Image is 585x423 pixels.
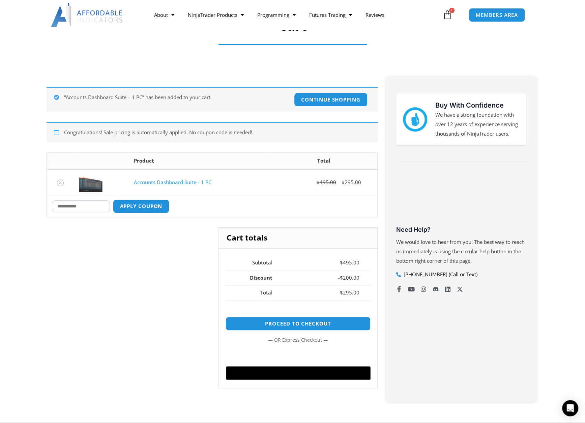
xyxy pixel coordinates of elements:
[476,12,518,18] span: MEMBERS AREA
[317,179,336,186] bdi: 495.00
[340,259,343,266] span: $
[47,122,378,142] div: Congratulations! Sale pricing is automatically applied. No coupon code is needed!
[340,289,359,296] bdi: 295.00
[128,153,270,169] th: Product
[181,7,250,23] a: NinjaTrader Products
[250,7,302,23] a: Programming
[396,173,526,224] iframe: Customer reviews powered by Trustpilot
[433,5,462,25] a: 1
[226,308,370,314] iframe: PayPal Message 1
[57,179,64,186] a: Remove Accounts Dashboard Suite - 1 PC from cart
[113,199,170,213] button: Apply coupon
[219,228,377,249] h2: Cart totals
[340,274,343,281] span: $
[403,107,427,132] img: mark thumbs good 43913 | Affordable Indicators – NinjaTrader
[79,173,103,192] img: Screenshot 2024-08-26 155710eeeee | Affordable Indicators – NinjaTrader
[302,7,358,23] a: Futures Trading
[294,93,367,107] a: Continue shopping
[435,110,520,139] p: We have a strong foundation with over 12 years of experience serving thousands of NinjaTrader users.
[224,348,372,364] iframe: Secure express checkout frame
[449,8,455,13] span: 1
[342,179,345,186] span: $
[469,8,525,22] a: MEMBERS AREA
[271,153,377,169] th: Total
[342,179,361,186] bdi: 295.00
[226,255,284,270] th: Subtotal
[226,317,370,331] a: Proceed to checkout
[396,238,525,264] span: We would love to hear from you! The best way to reach us immediately is using the circular help b...
[226,285,284,300] th: Total
[147,7,441,23] nav: Menu
[340,289,343,296] span: $
[358,7,391,23] a: Reviews
[47,87,378,112] div: “Accounts Dashboard Suite – 1 PC” has been added to your cart.
[226,366,371,380] button: Buy with GPay
[317,179,320,186] span: $
[340,274,359,281] bdi: 200.00
[147,7,181,23] a: About
[435,100,520,110] h3: Buy With Confidence
[340,259,359,266] bdi: 495.00
[51,3,123,27] img: LogoAI | Affordable Indicators – NinjaTrader
[134,179,211,186] a: Accounts Dashboard Suite - 1 PC
[226,270,284,285] th: Discount
[562,400,578,416] div: Open Intercom Messenger
[396,226,526,233] h3: Need Help?
[338,274,340,281] span: -
[402,270,477,279] span: [PHONE_NUMBER] (Call or Text)
[226,336,370,344] p: — or —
